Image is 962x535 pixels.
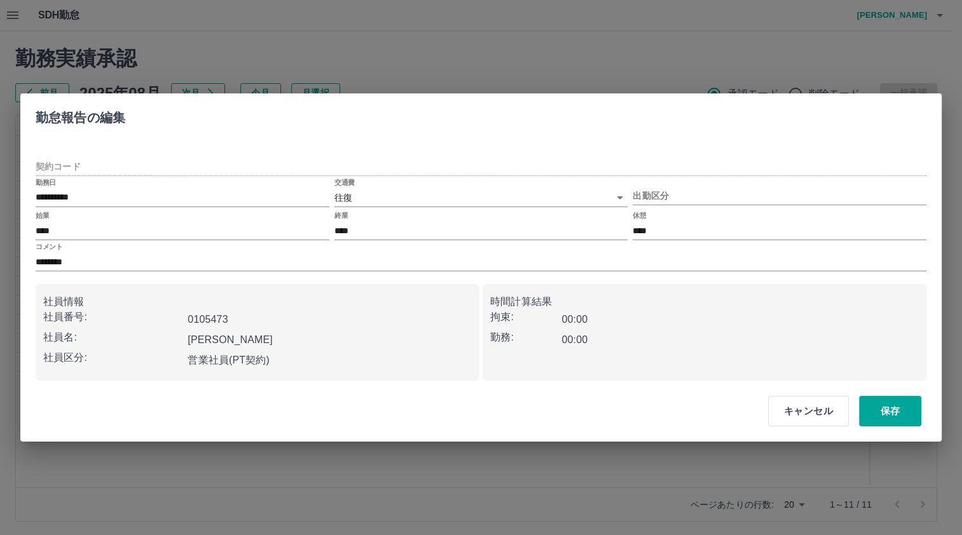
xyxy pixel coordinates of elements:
div: 往復 [334,189,628,207]
label: 休憩 [633,211,646,220]
b: 00:00 [561,334,588,345]
p: 社員番号: [43,309,182,325]
h2: 勤怠報告の編集 [20,93,141,137]
b: [PERSON_NAME] [188,334,273,345]
p: 社員名: [43,330,182,345]
label: 終業 [334,211,348,220]
p: 勤務: [490,330,561,345]
p: 拘束: [490,309,561,325]
b: 00:00 [561,314,588,325]
label: 始業 [36,211,49,220]
p: 社員区分: [43,350,182,365]
p: 社員情報 [43,294,472,309]
button: キャンセル [768,396,849,426]
b: 0105473 [188,314,228,325]
label: 交通費 [334,177,355,187]
button: 保存 [859,396,921,426]
label: コメント [36,242,62,252]
label: 勤務日 [36,177,56,187]
p: 時間計算結果 [490,294,919,309]
b: 営業社員(PT契約) [188,355,270,365]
